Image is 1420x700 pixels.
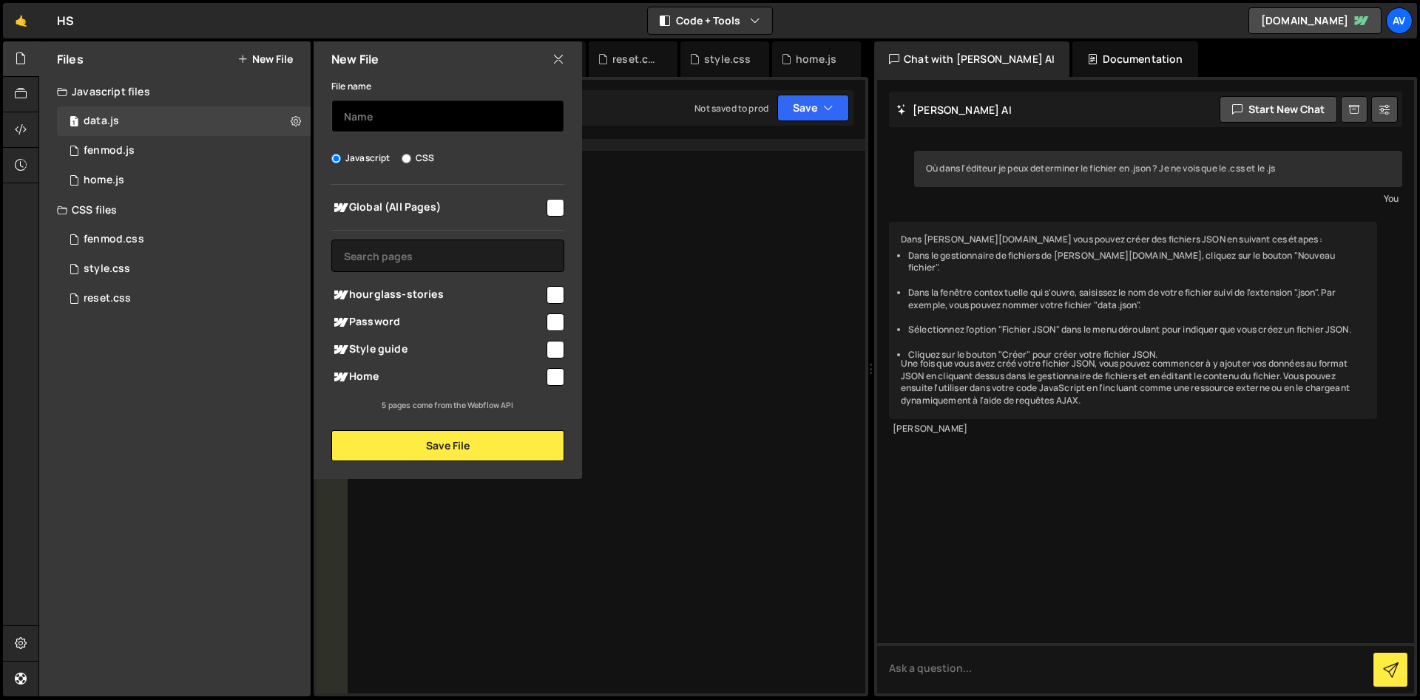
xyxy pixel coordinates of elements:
[331,79,371,94] label: File name
[893,423,1373,435] div: [PERSON_NAME]
[57,254,311,284] div: 16304/44132.css
[777,95,849,121] button: Save
[1072,41,1197,77] div: Documentation
[382,400,513,410] small: 5 pages come from the Webflow API
[874,41,1069,77] div: Chat with [PERSON_NAME] AI
[331,154,341,163] input: Javascript
[331,430,564,461] button: Save File
[84,115,119,128] div: data.js
[57,51,84,67] h2: Files
[84,174,124,187] div: home.js
[331,199,544,217] span: Global (All Pages)
[331,239,564,272] input: Search pages
[84,292,131,305] div: reset.css
[237,53,293,65] button: New File
[57,12,74,30] div: HS
[39,77,311,106] div: Javascript files
[796,52,836,67] div: home.js
[402,154,411,163] input: CSS
[908,349,1365,361] li: Cliquez sur le bouton "Créer" pour créer votre fichier JSON.
[1386,7,1413,34] a: Av
[612,52,660,67] div: reset.css
[331,313,544,331] span: Password
[918,191,1399,206] div: You
[84,144,135,157] div: fenmod.js
[331,151,390,166] label: Javascript
[1220,96,1337,123] button: Start new chat
[331,341,544,359] span: Style guide
[704,52,751,67] div: style.css
[57,136,311,166] div: 16304/44981.js
[70,117,78,129] span: 1
[896,103,1012,117] h2: [PERSON_NAME] AI
[331,368,544,386] span: Home
[908,287,1365,312] li: Dans la fenêtre contextuelle qui s'ouvre, saisissez le nom de votre fichier suivi de l'extension ...
[889,222,1377,419] div: Dans [PERSON_NAME][DOMAIN_NAME] vous pouvez créer des fichiers JSON en suivant ces étapes : Une f...
[84,233,144,246] div: fenmod.css
[331,51,379,67] h2: New File
[694,102,768,115] div: Not saved to prod
[908,250,1365,275] li: Dans le gestionnaire de fichiers de [PERSON_NAME][DOMAIN_NAME], cliquez sur le bouton "Nouveau fi...
[331,286,544,304] span: hourglass-stories
[908,324,1365,336] li: Sélectionnez l'option "Fichier JSON" dans le menu déroulant pour indiquer que vous créez un fichi...
[57,166,311,195] div: 16304/44043.js
[402,151,434,166] label: CSS
[3,3,39,38] a: 🤙
[648,7,772,34] button: Code + Tools
[84,262,130,276] div: style.css
[914,151,1402,187] div: Où dans l'éditeur je peux determiner le fichier en .json ? Je ne vois que le .css et le .js
[331,100,564,132] input: Name
[57,284,311,313] div: 16304/44235.css
[57,225,311,254] div: 16304/44979.css
[1248,7,1382,34] a: [DOMAIN_NAME]
[39,195,311,225] div: CSS files
[57,106,311,136] div: 16304/45034.js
